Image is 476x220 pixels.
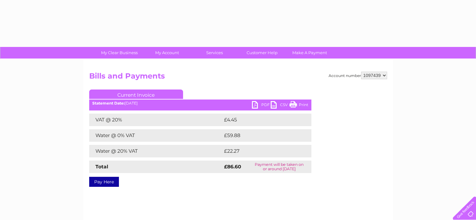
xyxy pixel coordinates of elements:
a: Services [189,47,240,59]
a: PDF [252,101,271,110]
a: Make A Payment [284,47,335,59]
td: £59.88 [223,129,299,142]
td: Water @ 20% VAT [89,145,223,157]
td: £22.27 [223,145,299,157]
strong: Total [95,164,108,170]
a: CSV [271,101,289,110]
h2: Bills and Payments [89,72,387,84]
a: Current Invoice [89,90,183,99]
td: VAT @ 20% [89,114,223,126]
td: Payment will be taken on or around [DATE] [247,161,311,173]
a: My Account [141,47,193,59]
td: Water @ 0% VAT [89,129,223,142]
strong: £86.60 [224,164,241,170]
div: [DATE] [89,101,311,105]
a: My Clear Business [94,47,145,59]
b: Statement Date: [92,101,125,105]
div: Account number [329,72,387,79]
td: £4.45 [223,114,297,126]
a: Customer Help [236,47,288,59]
a: Print [289,101,308,110]
a: Pay Here [89,177,119,187]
